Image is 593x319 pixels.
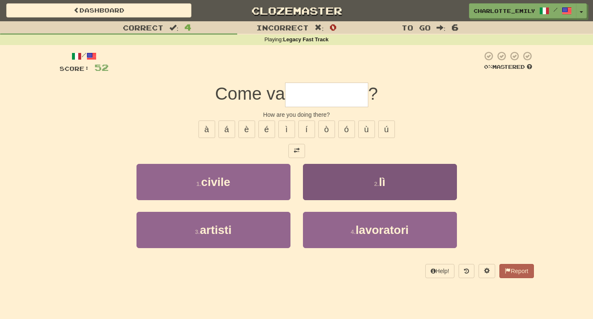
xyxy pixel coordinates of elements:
span: : [315,24,324,31]
span: 0 % [484,63,492,70]
span: ? [368,84,378,103]
strong: Legacy Fast Track [283,37,328,43]
span: Incorrect [256,23,309,32]
div: / [60,51,109,61]
span: 52 [94,62,109,73]
span: charlotte_emily [474,7,535,15]
small: 3 . [195,229,200,235]
small: 2 . [374,181,379,187]
button: à [198,121,215,138]
div: How are you doing there? [60,111,534,119]
button: 4.lavoratori [303,212,457,248]
span: lavoratori [356,224,409,236]
span: : [437,24,446,31]
button: 3.artisti [136,212,290,248]
button: ò [318,121,335,138]
span: Come va [215,84,285,103]
span: / [553,7,558,13]
button: 1.civile [136,164,290,200]
button: í [298,121,315,138]
span: lì [379,176,386,188]
button: è [238,121,255,138]
a: charlotte_emily / [469,3,576,18]
button: Round history (alt+y) [459,264,474,278]
span: To go [402,23,431,32]
span: : [169,24,179,31]
small: 4 . [351,229,356,235]
button: é [258,121,275,138]
button: ó [338,121,355,138]
button: Report [499,264,533,278]
a: Clozemaster [204,3,389,18]
small: 1 . [196,181,201,187]
button: Toggle translation (alt+t) [288,144,305,158]
span: artisti [200,224,231,236]
button: á [218,121,235,138]
a: Dashboard [6,3,191,18]
span: Score: [60,65,89,72]
span: 6 [452,22,459,32]
div: Mastered [482,63,534,71]
button: 2.lì [303,164,457,200]
button: ì [278,121,295,138]
span: 0 [330,22,337,32]
span: Correct [123,23,164,32]
button: ú [378,121,395,138]
button: Help! [425,264,455,278]
span: 4 [184,22,191,32]
span: civile [201,176,230,188]
button: ù [358,121,375,138]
